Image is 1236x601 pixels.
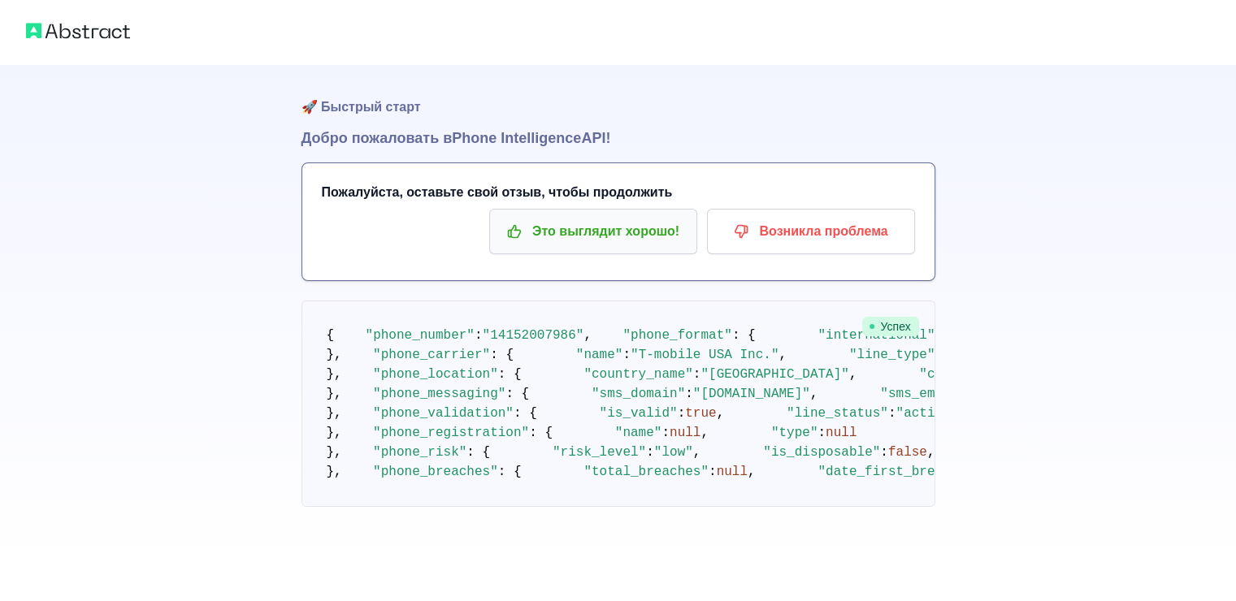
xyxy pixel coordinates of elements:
[452,130,581,146] ya-tr-span: Phone Intelligence
[678,406,686,421] span: :
[759,218,887,244] ya-tr-span: Возникла проблема
[514,406,537,421] span: : {
[498,465,522,479] span: : {
[700,367,848,382] span: "[GEOGRAPHIC_DATA]"
[301,130,453,146] ya-tr-span: Добро пожаловать в
[483,328,584,343] span: "14152007986"
[888,406,896,421] span: :
[327,328,335,343] span: {
[490,348,514,362] span: : {
[693,367,701,382] span: :
[615,426,662,440] span: "name"
[700,426,709,440] span: ,
[927,445,935,460] span: ,
[581,130,610,146] ya-tr-span: API!
[583,367,692,382] span: "country_name"
[373,426,529,440] span: "phone_registration"
[654,445,693,460] span: "low"
[771,426,818,440] span: "type"
[366,328,475,343] span: "phone_number"
[919,367,1028,382] span: "country_code"
[896,406,958,421] span: "active"
[373,445,466,460] span: "phone_risk"
[787,406,888,421] span: "line_status"
[622,328,731,343] span: "phone_format"
[583,328,592,343] span: ,
[373,387,505,401] span: "phone_messaging"
[880,318,910,335] ya-tr-span: Успех
[826,426,857,440] span: null
[631,348,778,362] span: "T-mobile USA Inc."
[810,387,818,401] span: ,
[532,218,679,244] ya-tr-span: Это выглядит хорошо!
[778,348,787,362] span: ,
[685,406,716,421] span: true
[529,426,553,440] span: : {
[26,19,130,42] img: Абстрактный логотип
[693,387,810,401] span: "[DOMAIN_NAME]"
[880,387,966,401] span: "sms_email"
[849,348,935,362] span: "line_type"
[693,445,701,460] span: ,
[748,465,756,479] span: ,
[373,406,514,421] span: "phone_validation"
[717,465,748,479] span: null
[646,445,654,460] span: :
[505,387,529,401] span: : {
[888,445,927,460] span: false
[498,367,522,382] span: : {
[717,406,725,421] span: ,
[373,348,490,362] span: "phone_carrier"
[685,387,693,401] span: :
[661,426,670,440] span: :
[592,387,685,401] span: "sms_domain"
[622,348,631,362] span: :
[707,209,915,254] button: Возникла проблема
[301,100,421,114] ya-tr-span: 🚀 Быстрый старт
[732,328,756,343] span: : {
[817,328,935,343] span: "international"
[817,426,826,440] span: :
[709,465,717,479] span: :
[670,426,700,440] span: null
[373,367,498,382] span: "phone_location"
[466,445,490,460] span: : {
[576,348,623,362] span: "name"
[849,367,857,382] span: ,
[763,445,880,460] span: "is_disposable"
[600,406,678,421] span: "is_valid"
[475,328,483,343] span: :
[553,445,646,460] span: "risk_level"
[489,209,697,254] button: Это выглядит хорошо!
[583,465,709,479] span: "total_breaches"
[322,185,673,199] ya-tr-span: Пожалуйста, оставьте свой отзыв, чтобы продолжить
[373,465,498,479] span: "phone_breaches"
[880,445,888,460] span: :
[817,465,982,479] span: "date_first_breached"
